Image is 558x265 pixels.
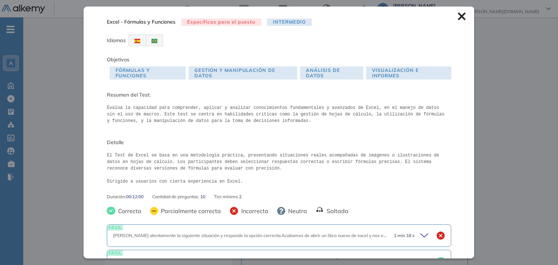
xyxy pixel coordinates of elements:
pre: Evalúa la capacidad para comprender, aplicar y analizar conocimientos fundamentales y avanzados d... [107,105,451,124]
pre: El Test de Excel se basa en una metodología práctica, presentando situaciones reales acompañadas ... [107,152,451,185]
span: 10 [200,193,205,200]
span: Saltada [324,207,348,215]
span: Idiomas [107,37,126,44]
span: 1 min 18 s [394,232,415,239]
span: Incorrecta [238,207,268,215]
span: Resumen del Test: [107,91,451,99]
span: Análisis de datos [300,66,363,79]
span: Objetivos [107,56,129,63]
span: Tier mínimo [214,193,239,200]
span: 00:12:00 [126,193,143,200]
img: ESP [134,39,140,43]
span: Fórmulas y funciones [110,66,185,79]
span: Excel - Fórmulas y Funciones [107,18,175,26]
span: FÁCIL [107,250,123,256]
span: Duración : [107,193,126,200]
span: Visualización e informes [366,66,451,79]
span: Intermedio [267,19,312,26]
span: Gestión y manipulación de datos [189,66,298,79]
span: Cantidad de preguntas: [152,193,200,200]
span: Parcialmente correcta [158,207,221,215]
span: 53 s [407,258,415,264]
span: Detalle [107,139,451,146]
span: Específicas para el puesto [181,19,261,26]
span: FÁCIL [107,225,123,230]
span: Correcta [115,207,141,215]
span: ¿Cuál de las siguientes funciones convierte todo el texto a mayúsculas? [113,258,256,264]
span: 2 [239,193,242,200]
img: BRA [151,39,157,43]
span: Neutra [285,207,307,215]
